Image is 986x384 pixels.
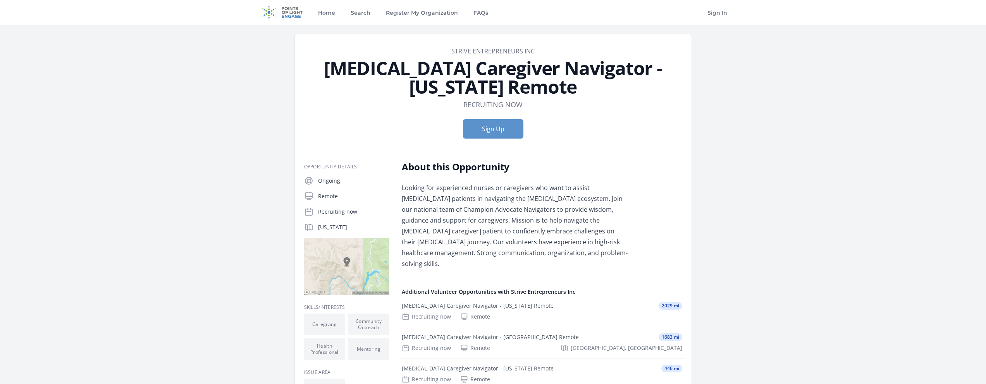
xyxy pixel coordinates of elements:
span: 1683 mi [659,333,682,341]
dd: Recruiting now [463,99,523,110]
p: Ongoing [318,177,389,185]
div: Remote [460,313,490,321]
li: Mentoring [348,338,389,360]
div: [MEDICAL_DATA] Caregiver Navigator - [GEOGRAPHIC_DATA] Remote [402,333,579,341]
li: Caregiving [304,314,345,335]
a: [MEDICAL_DATA] Caregiver Navigator - [GEOGRAPHIC_DATA] Remote 1683 mi Recruiting now Remote [GEOG... [399,327,685,358]
h3: Issue area [304,369,389,375]
a: Strive Entrepreneurs Inc [451,47,535,55]
a: [MEDICAL_DATA] Caregiver Navigator - [US_STATE] Remote 2029 mi Recruiting now Remote [399,296,685,327]
span: 2029 mi [659,302,682,310]
h2: About this Opportunity [402,161,628,173]
button: Sign Up [463,119,523,139]
p: Remote [318,192,389,200]
div: Recruiting now [402,313,451,321]
div: [MEDICAL_DATA] Caregiver Navigator - [US_STATE] Remote [402,302,554,310]
li: Health Professional [304,338,345,360]
h1: [MEDICAL_DATA] Caregiver Navigator - [US_STATE] Remote [304,59,682,96]
h3: Skills/Interests [304,304,389,310]
h3: Opportunity Details [304,164,389,170]
li: Community Outreach [348,314,389,335]
h4: Additional Volunteer Opportunities with Strive Entrepreneurs Inc [402,288,682,296]
div: Recruiting now [402,375,451,383]
img: Map [304,238,389,295]
p: Looking for experienced nurses or caregivers who want to assist [MEDICAL_DATA] patients in naviga... [402,182,628,269]
p: Recruiting now [318,208,389,216]
div: Recruiting now [402,344,451,352]
div: Remote [460,375,490,383]
p: [US_STATE] [318,223,389,231]
span: [GEOGRAPHIC_DATA], [GEOGRAPHIC_DATA] [571,344,682,352]
div: [MEDICAL_DATA] Caregiver Navigator - [US_STATE] Remote [402,365,554,372]
div: Remote [460,344,490,352]
span: 446 mi [661,365,682,372]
